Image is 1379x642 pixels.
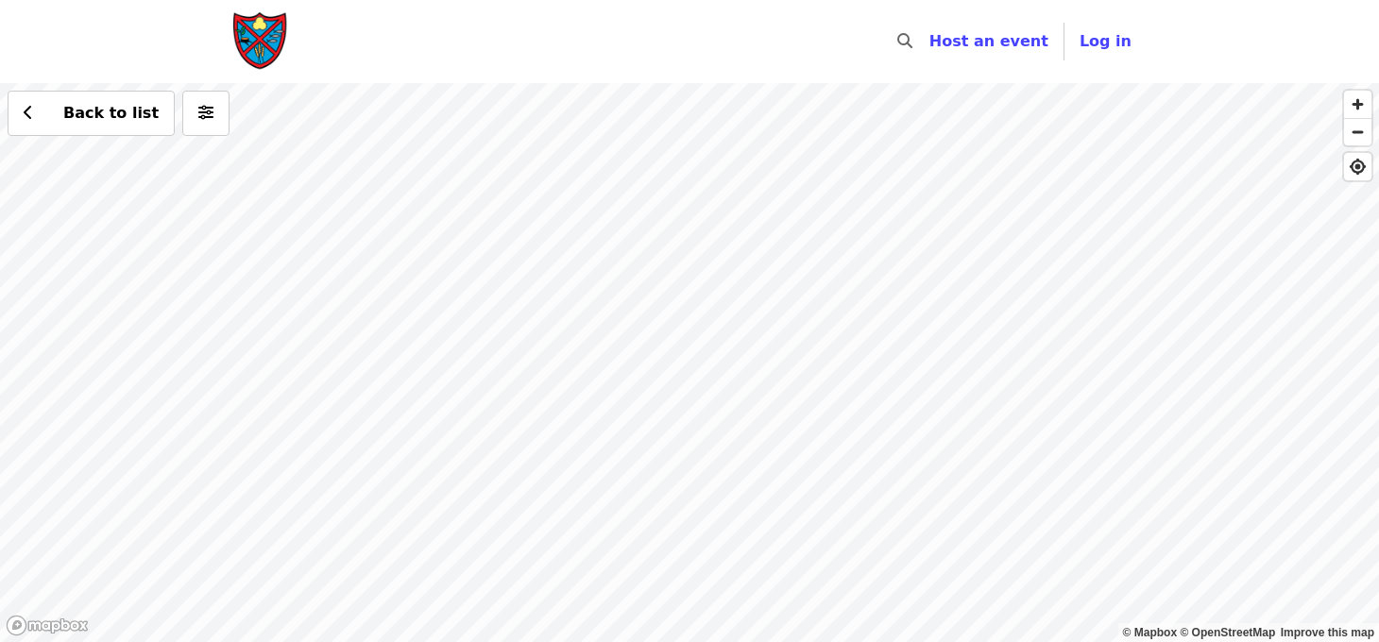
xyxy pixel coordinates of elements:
button: Back to list [8,91,175,136]
button: More filters (0 selected) [182,91,230,136]
button: Log in [1064,23,1147,60]
a: Map feedback [1281,626,1374,639]
img: Society of St. Andrew - Home [232,11,289,72]
span: Log in [1080,32,1132,50]
a: OpenStreetMap [1180,626,1275,639]
a: Mapbox [1123,626,1178,639]
i: search icon [897,32,912,50]
input: Search [924,19,939,64]
i: chevron-left icon [24,104,33,122]
i: sliders-h icon [198,104,213,122]
span: Back to list [63,104,159,122]
button: Zoom In [1344,91,1371,118]
a: Host an event [929,32,1048,50]
button: Zoom Out [1344,118,1371,145]
button: Find My Location [1344,153,1371,180]
a: Mapbox logo [6,615,89,636]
